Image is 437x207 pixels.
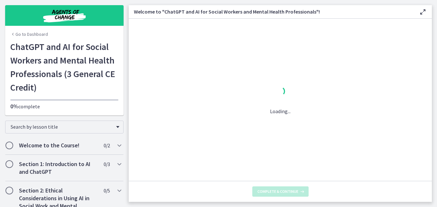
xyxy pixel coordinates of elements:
span: 0 / 5 [104,187,110,194]
h1: ChatGPT and AI for Social Workers and Mental Health Professionals (3 General CE Credit) [10,40,118,94]
div: 1 [270,85,291,100]
p: complete [10,103,118,110]
h2: Welcome to the Course! [19,142,98,149]
p: Loading... [270,107,291,115]
h2: Section 1: Introduction to AI and ChatGPT [19,160,98,176]
span: 0 / 3 [104,160,110,168]
div: Search by lesson title [5,121,124,133]
h3: Welcome to "ChatGPT and AI for Social Workers and Mental Health Professionals"! [134,8,409,15]
a: Go to Dashboard [10,31,48,37]
span: 0 / 2 [104,142,110,149]
img: Agents of Change Social Work Test Prep [26,8,103,23]
span: Complete & continue [257,189,298,194]
button: Complete & continue [252,186,309,197]
span: 0% [10,103,18,110]
span: Search by lesson title [11,123,113,130]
